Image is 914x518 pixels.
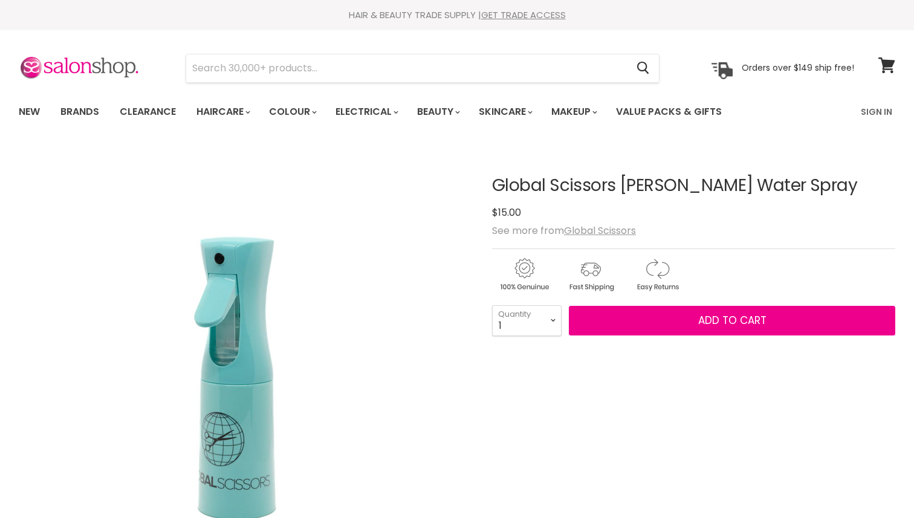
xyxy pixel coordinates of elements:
[559,256,623,293] img: shipping.gif
[51,99,108,125] a: Brands
[742,62,854,73] p: Orders over $149 ship free!
[470,99,540,125] a: Skincare
[4,94,910,129] nav: Main
[492,206,521,219] span: $15.00
[4,9,910,21] div: HAIR & BEAUTY TRADE SUPPLY |
[492,176,895,195] h1: Global Scissors [PERSON_NAME] Water Spray
[492,305,562,335] select: Quantity
[187,99,258,125] a: Haircare
[408,99,467,125] a: Beauty
[326,99,406,125] a: Electrical
[492,256,556,293] img: genuine.gif
[186,54,660,83] form: Product
[492,224,636,238] span: See more from
[854,99,899,125] a: Sign In
[607,99,731,125] a: Value Packs & Gifts
[111,99,185,125] a: Clearance
[542,99,604,125] a: Makeup
[10,99,49,125] a: New
[698,313,767,328] span: Add to cart
[186,54,627,82] input: Search
[569,306,895,336] button: Add to cart
[627,54,659,82] button: Search
[481,8,566,21] a: GET TRADE ACCESS
[564,224,636,238] a: Global Scissors
[625,256,689,293] img: returns.gif
[260,99,324,125] a: Colour
[10,94,792,129] ul: Main menu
